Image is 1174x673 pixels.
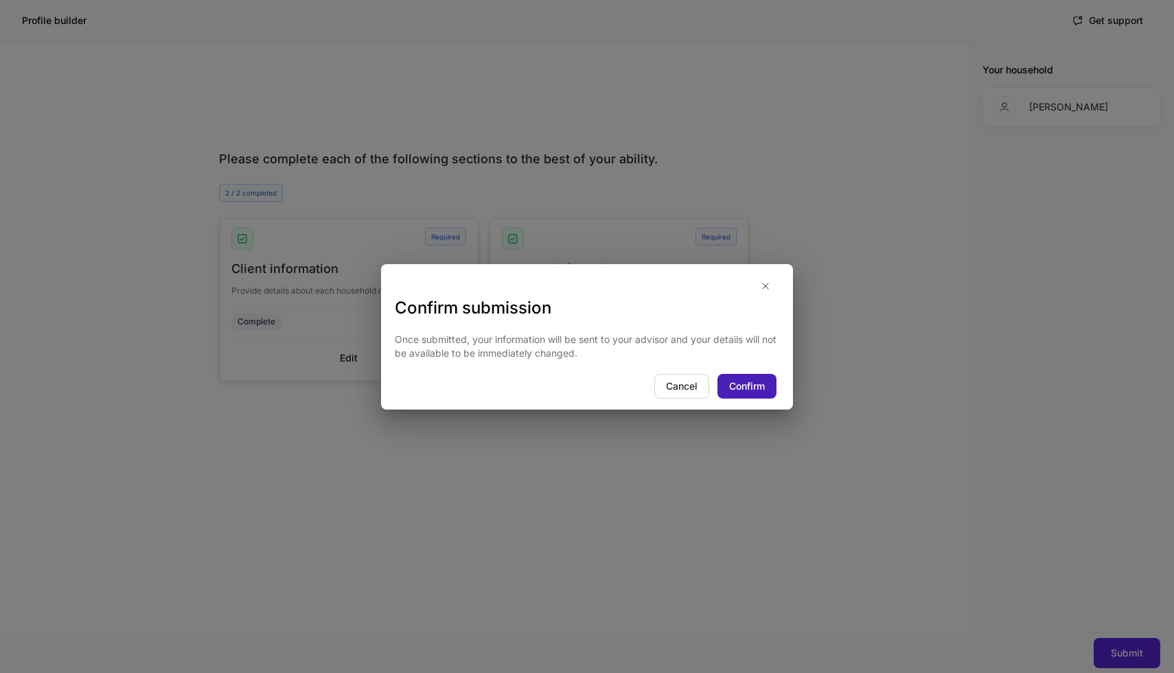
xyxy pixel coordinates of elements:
button: Cancel [654,374,709,399]
div: Cancel [666,379,698,393]
p: Once submitted, your information will be sent to your advisor and your details will not be availa... [395,333,779,360]
div: Confirm [729,379,765,393]
button: Confirm [717,374,776,399]
h3: Confirm submission [395,297,779,319]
